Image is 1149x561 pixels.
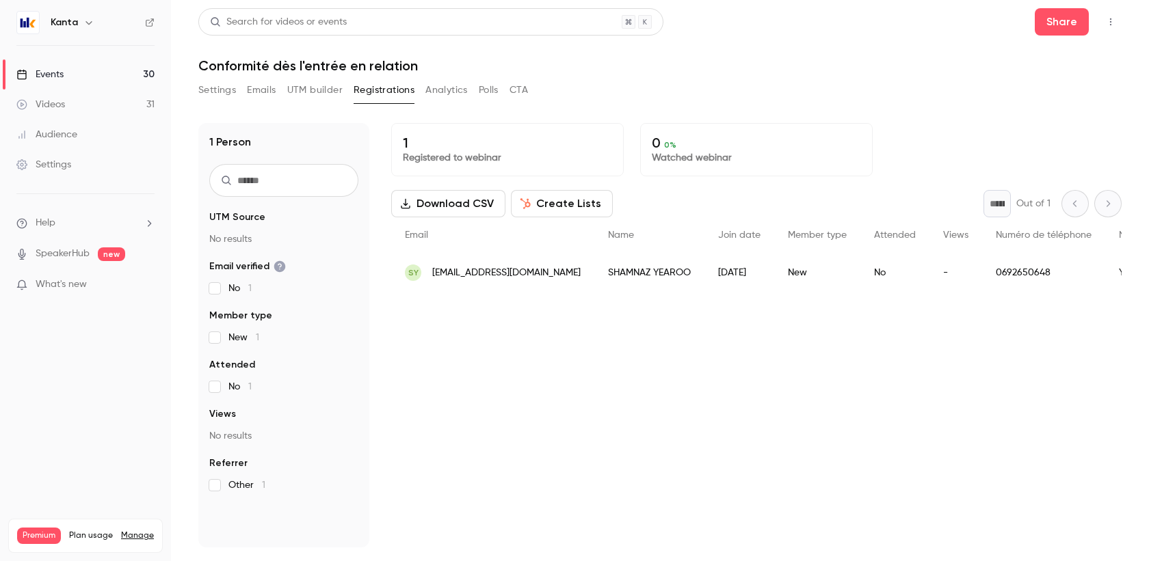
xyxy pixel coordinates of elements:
span: No [228,282,252,295]
button: Registrations [354,79,414,101]
div: Videos [16,98,65,111]
a: SpeakerHub [36,247,90,261]
p: 1 [403,135,612,151]
p: Watched webinar [652,151,861,165]
span: Email [405,230,428,240]
div: Audience [16,128,77,141]
span: UTM Source [209,210,265,224]
span: SY [408,266,419,279]
button: UTM builder [287,79,343,101]
p: Out of 1 [1016,197,1051,210]
span: New [228,331,259,344]
p: No results [209,429,358,443]
section: facet-groups [209,210,358,492]
span: Member type [209,309,272,323]
div: Settings [16,158,71,172]
span: Attended [874,230,916,240]
button: CTA [510,79,528,101]
span: Views [943,230,968,240]
div: New [774,254,860,292]
span: Premium [17,528,61,544]
p: 0 [652,135,861,151]
span: new [98,247,125,261]
span: Name [608,230,634,240]
span: Numéro de téléphone [996,230,1092,240]
span: [EMAIL_ADDRESS][DOMAIN_NAME] [432,266,581,280]
span: 0 % [664,140,676,150]
button: Settings [198,79,236,101]
span: Email verified [209,260,286,273]
span: Other [228,478,265,492]
iframe: Noticeable Trigger [138,279,155,291]
span: 1 [248,382,252,392]
h1: 1 Person [209,134,251,150]
span: 1 [256,333,259,342]
img: Kanta [17,12,39,33]
div: 0692650648 [982,254,1105,292]
span: 1 [248,284,252,293]
span: Attended [209,358,255,372]
button: Polls [479,79,499,101]
h6: Kanta [51,16,78,29]
span: Help [36,216,55,230]
div: [DATE] [704,254,774,292]
span: No [228,380,252,394]
li: help-dropdown-opener [16,216,155,230]
button: Download CSV [391,190,505,217]
span: Join date [718,230,761,240]
div: - [929,254,982,292]
button: Create Lists [511,190,613,217]
div: No [860,254,929,292]
span: What's new [36,277,87,292]
span: Views [209,407,236,421]
h1: Conformité dès l'entrée en relation [198,57,1122,74]
p: No results [209,232,358,246]
p: Registered to webinar [403,151,612,165]
button: Share [1035,8,1089,36]
span: Referrer [209,456,248,470]
div: SHAMNAZ YEAROO [594,254,704,292]
div: Search for videos or events [210,15,347,29]
div: Events [16,68,64,81]
button: Emails [247,79,276,101]
a: Manage [121,530,154,541]
span: 1 [262,480,265,490]
button: Analytics [425,79,468,101]
span: Member type [788,230,847,240]
span: Plan usage [69,530,113,541]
